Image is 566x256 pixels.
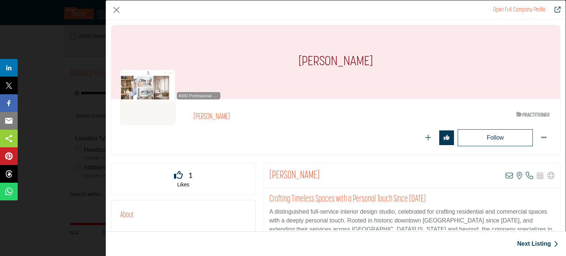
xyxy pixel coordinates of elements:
span: ASID Professional Practitioner [178,93,219,99]
button: Close [111,4,122,15]
a: Next Listing [517,239,558,248]
a: Redirect to amber-clore [493,7,546,13]
a: Redirect to amber-clore [549,6,560,14]
button: Redirect to login [458,129,533,146]
button: Category Icon [120,230,135,245]
img: ASID Qualified Practitioners [516,110,549,119]
span: 1 [188,169,193,180]
h1: [PERSON_NAME] [298,25,373,99]
button: More Options [537,130,551,145]
p: Likes [120,181,246,189]
h2: Amber Clore [269,169,320,182]
h2: Crafting Timeless Spaces with a Personal Touch Since [DATE] [269,194,555,205]
button: Redirect to login page [439,130,454,145]
button: Redirect to login page [421,130,436,145]
h2: About [120,209,134,221]
img: amber-clore logo [120,70,175,125]
h2: [PERSON_NAME] [193,112,396,122]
